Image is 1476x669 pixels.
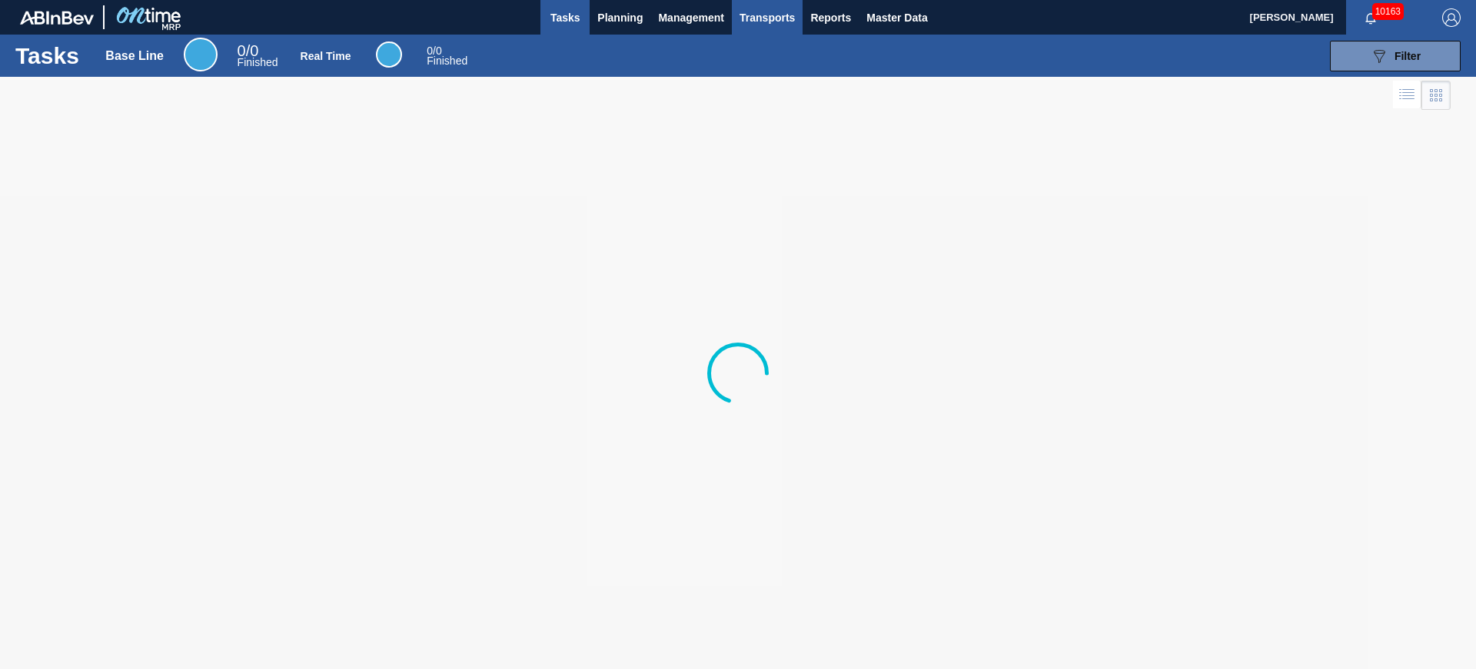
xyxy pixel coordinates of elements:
span: Reports [810,8,851,27]
span: Management [658,8,724,27]
span: Finished [427,55,467,67]
span: 0 [238,42,246,59]
span: Filter [1395,50,1421,62]
div: Real Time [376,41,402,68]
div: Real Time [427,46,467,66]
div: Base Line [105,49,164,63]
span: Tasks [548,8,582,27]
span: Master Data [866,8,927,27]
span: Finished [238,56,278,68]
h1: Tasks [15,47,83,65]
button: Filter [1330,41,1461,71]
span: Planning [597,8,643,27]
div: Base Line [184,38,218,71]
img: Logout [1442,8,1461,27]
img: TNhmsLtSVTkK8tSr43FrP2fwEKptu5GPRR3wAAAABJRU5ErkJggg== [20,11,94,25]
span: / 0 [427,45,441,57]
div: Base Line [238,45,278,68]
span: / 0 [238,42,259,59]
div: Real Time [301,50,351,62]
span: Transports [740,8,795,27]
span: 10163 [1372,3,1404,20]
span: 0 [427,45,433,57]
button: Notifications [1346,7,1395,28]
